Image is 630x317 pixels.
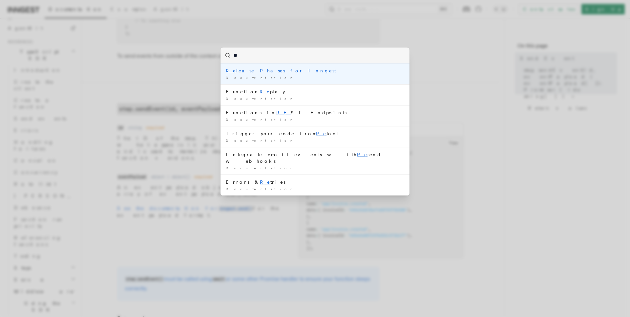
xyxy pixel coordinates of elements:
div: Functions in ST Endpoints [226,109,404,116]
mark: Re [260,89,270,94]
div: Integrate email events with send webhooks [226,151,404,164]
span: Documentation [226,187,295,191]
div: Errors & tries [226,179,404,185]
mark: Re [316,131,326,136]
div: Trigger your code from tool [226,130,404,137]
div: lease Phases for Inngest [226,67,404,74]
mark: RE [276,110,291,115]
span: Documentation [226,76,295,80]
div: Function play [226,88,404,95]
mark: Re [260,179,270,185]
mark: Re [357,152,367,157]
span: Documentation [226,118,295,121]
mark: Re [226,68,236,73]
span: Documentation [226,166,295,170]
span: Documentation [226,97,295,101]
span: Documentation [226,139,295,142]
